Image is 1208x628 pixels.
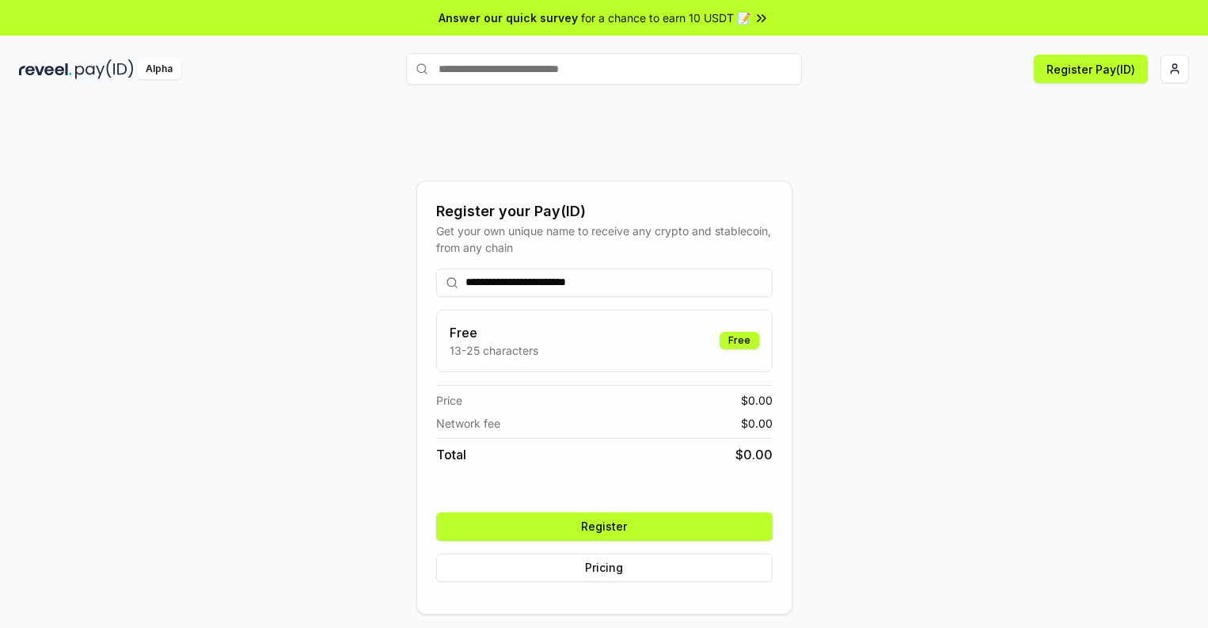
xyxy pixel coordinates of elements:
[1034,55,1148,83] button: Register Pay(ID)
[436,200,773,223] div: Register your Pay(ID)
[19,59,72,79] img: reveel_dark
[436,445,466,464] span: Total
[450,342,538,359] p: 13-25 characters
[450,323,538,342] h3: Free
[436,223,773,256] div: Get your own unique name to receive any crypto and stablecoin, from any chain
[436,392,462,409] span: Price
[436,554,773,582] button: Pricing
[137,59,181,79] div: Alpha
[741,392,773,409] span: $ 0.00
[581,10,750,26] span: for a chance to earn 10 USDT 📝
[741,415,773,432] span: $ 0.00
[436,512,773,541] button: Register
[720,332,759,349] div: Free
[436,415,500,432] span: Network fee
[735,445,773,464] span: $ 0.00
[75,59,134,79] img: pay_id
[439,10,578,26] span: Answer our quick survey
